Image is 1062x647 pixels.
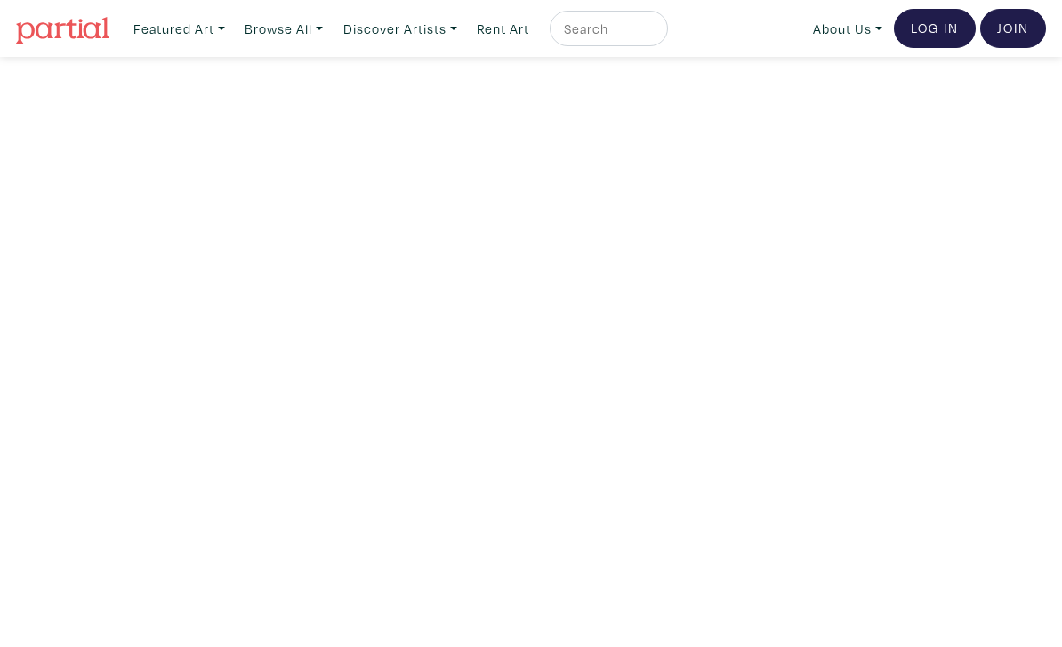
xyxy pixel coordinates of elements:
a: Featured Art [125,11,233,47]
a: Discover Artists [335,11,465,47]
a: About Us [805,11,890,47]
a: Rent Art [469,11,537,47]
a: Join [980,9,1046,48]
a: Log In [894,9,976,48]
a: Browse All [237,11,331,47]
input: Search [562,18,651,40]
